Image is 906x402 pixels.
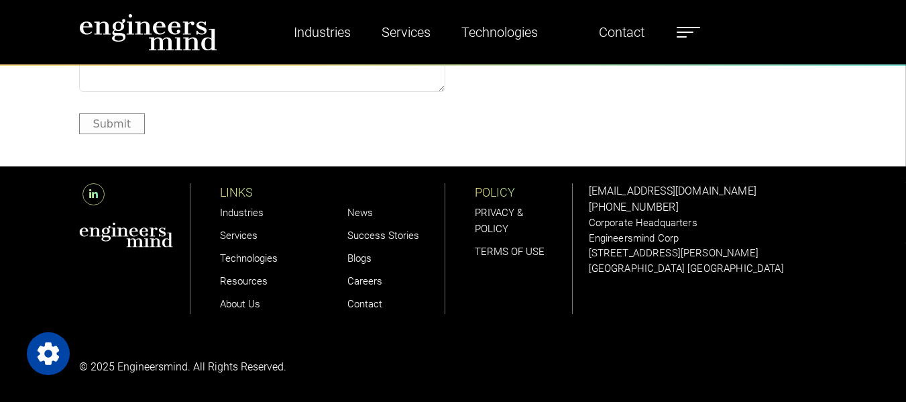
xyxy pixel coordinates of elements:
[589,185,756,197] a: [EMAIL_ADDRESS][DOMAIN_NAME]
[456,17,543,48] a: Technologies
[589,261,828,277] p: [GEOGRAPHIC_DATA] [GEOGRAPHIC_DATA]
[347,298,382,310] a: Contact
[79,188,108,201] a: LinkedIn
[347,252,372,264] a: Blogs
[288,17,356,48] a: Industries
[589,231,828,246] p: Engineersmind Corp
[220,230,258,242] a: Services
[589,201,679,213] a: [PHONE_NUMBER]
[220,207,264,219] a: Industries
[79,113,146,134] button: Submit
[475,207,523,235] a: PRIVACY & POLICY
[347,275,382,287] a: Careers
[589,215,828,231] p: Corporate Headquarters
[220,275,268,287] a: Resources
[475,246,545,258] a: TERMS OF USE
[79,359,445,375] p: © 2025 Engineersmind. All Rights Reserved.
[475,183,572,201] p: POLICY
[347,230,419,242] a: Success Stories
[376,17,436,48] a: Services
[79,13,217,51] img: logo
[79,222,173,248] img: aws
[220,298,260,310] a: About Us
[220,183,318,201] p: LINKS
[347,207,373,219] a: News
[589,246,828,261] p: [STREET_ADDRESS][PERSON_NAME]
[220,252,278,264] a: Technologies
[593,17,650,48] a: Contact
